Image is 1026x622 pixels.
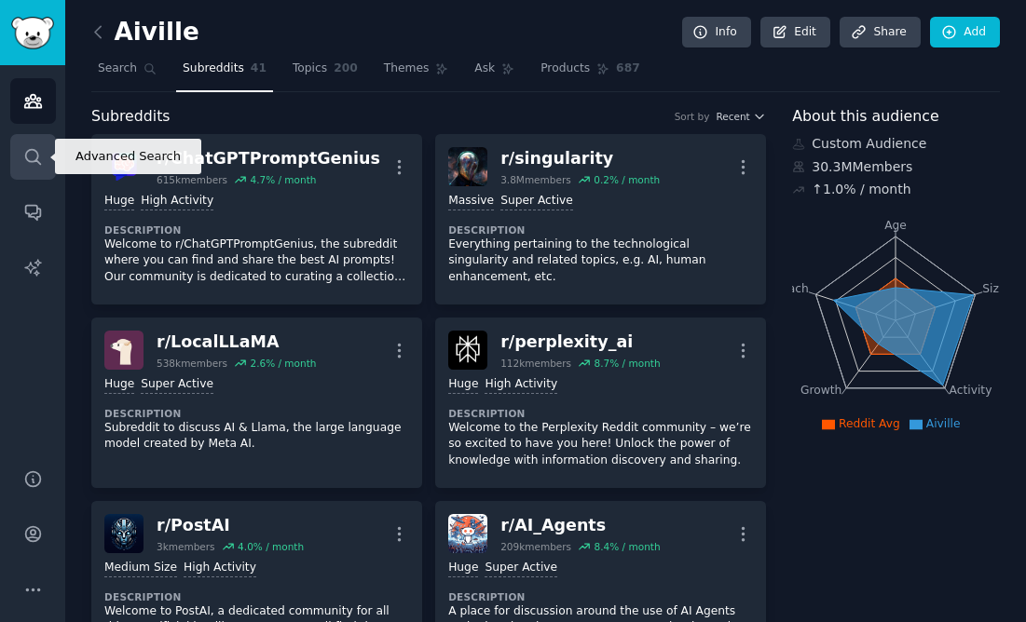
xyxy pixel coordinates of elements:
a: perplexity_air/perplexity_ai112kmembers8.7% / monthHugeHigh ActivityDescriptionWelcome to the Per... [435,318,766,488]
tspan: Activity [950,384,992,397]
p: Welcome to the Perplexity Reddit community – we’re so excited to have you here! Unlock the power ... [448,420,753,469]
div: 0.2 % / month [594,173,660,186]
dt: Description [448,407,753,420]
div: 2.6 % / month [250,357,316,370]
a: Ask [468,54,521,92]
div: High Activity [184,560,256,577]
span: 200 [334,61,358,77]
div: 112k members [500,357,571,370]
a: Add [930,17,1000,48]
tspan: Age [884,219,907,232]
div: r/ PostAI [157,514,304,537]
a: Edit [760,17,830,48]
div: r/ singularity [500,147,660,170]
div: 4.7 % / month [250,173,316,186]
div: Super Active [500,193,573,210]
div: High Activity [485,376,557,394]
button: Recent [716,110,766,123]
span: Reddit Avg [839,417,900,430]
p: Everything pertaining to the technological singularity and related topics, e.g. AI, human enhance... [448,237,753,286]
tspan: Growth [800,384,841,397]
div: r/ AI_Agents [500,514,660,537]
span: Subreddits [91,105,171,128]
dt: Description [104,407,409,420]
div: Huge [104,376,134,394]
div: Huge [448,560,478,577]
h2: Aiville [91,18,199,47]
div: r/ perplexity_ai [500,331,660,354]
span: Products [540,61,590,77]
div: Sort by [675,110,710,123]
dt: Description [448,223,753,237]
a: Subreddits41 [176,54,273,92]
a: Products687 [534,54,646,92]
span: Topics [293,61,327,77]
div: r/ LocalLLaMA [157,331,316,354]
div: Super Active [485,560,557,577]
tspan: Reach [774,281,810,294]
div: Huge [448,376,478,394]
div: ↑ 1.0 % / month [812,180,910,199]
a: Share [840,17,920,48]
a: singularityr/singularity3.8Mmembers0.2% / monthMassiveSuper ActiveDescriptionEverything pertainin... [435,134,766,304]
a: Search [91,54,163,92]
div: 8.7 % / month [595,357,661,370]
div: 209k members [500,540,571,553]
img: LocalLLaMA [104,331,144,370]
p: Welcome to r/ChatGPTPromptGenius, the subreddit where you can find and share the best AI prompts!... [104,237,409,286]
div: 30.3M Members [792,157,1000,177]
span: Ask [474,61,495,77]
img: AI_Agents [448,514,487,553]
span: Aiville [926,417,961,430]
span: Themes [384,61,430,77]
img: perplexity_ai [448,331,487,370]
dt: Description [104,590,409,603]
a: Themes [377,54,456,92]
tspan: Size [982,281,1005,294]
div: Custom Audience [792,134,1000,154]
a: Info [682,17,751,48]
dt: Description [104,223,409,237]
span: Subreddits [183,61,244,77]
dt: Description [448,590,753,603]
p: Subreddit to discuss AI & Llama, the large language model created by Meta AI. [104,420,409,453]
span: Recent [716,110,749,123]
div: Medium Size [104,560,177,577]
span: 41 [251,61,267,77]
img: singularity [448,147,487,186]
span: 687 [616,61,640,77]
span: Search [98,61,137,77]
span: About this audience [792,105,938,128]
div: 8.4 % / month [595,540,661,553]
div: Super Active [141,376,213,394]
div: High Activity [141,193,213,210]
div: 3k members [157,540,215,553]
div: 538k members [157,357,227,370]
div: 4.0 % / month [238,540,304,553]
div: r/ ChatGPTPromptGenius [157,147,380,170]
a: LocalLLaMAr/LocalLLaMA538kmembers2.6% / monthHugeSuper ActiveDescriptionSubreddit to discuss AI &... [91,318,422,488]
div: Huge [104,193,134,210]
a: Topics200 [286,54,364,92]
img: GummySearch logo [11,17,54,49]
div: Massive [448,193,494,210]
div: 3.8M members [500,173,571,186]
div: 615k members [157,173,227,186]
img: ChatGPTPromptGenius [104,147,144,186]
img: PostAI [104,514,144,553]
a: ChatGPTPromptGeniusr/ChatGPTPromptGenius615kmembers4.7% / monthHugeHigh ActivityDescriptionWelcom... [91,134,422,304]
